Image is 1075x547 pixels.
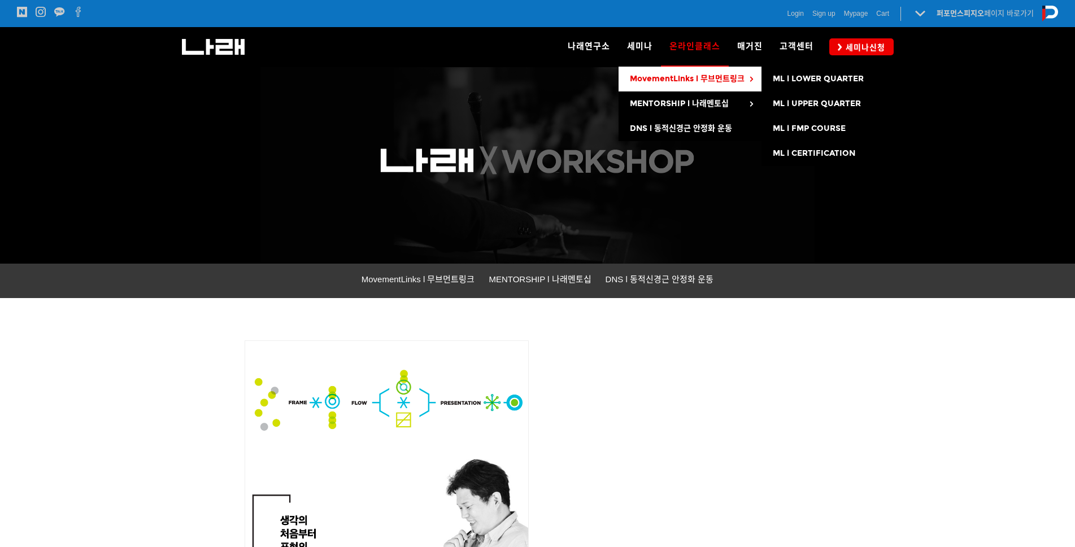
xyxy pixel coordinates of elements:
span: ML l LOWER QUARTER [773,74,864,84]
span: MENTORSHIP l 나래멘토십 [489,274,591,284]
a: DNS l 동적신경근 안정화 운동 [619,116,761,141]
a: 고객센터 [771,27,822,67]
a: Mypage [844,8,868,19]
a: 온라인클래스 [661,27,729,67]
a: Sign up [812,8,835,19]
a: 나래연구소 [559,27,619,67]
span: 온라인클래스 [669,37,720,55]
a: 세미나 [619,27,661,67]
a: ML l LOWER QUARTER [761,67,875,91]
span: DNS l 동적신경근 안정화 운동 [606,274,714,284]
span: 세미나 [627,41,652,51]
span: 나래연구소 [568,41,610,51]
span: 매거진 [737,41,763,51]
a: ML l FMP COURSE [761,116,875,141]
span: 고객센터 [780,41,813,51]
span: DNS l 동적신경근 안정화 운동 [630,124,732,133]
span: 세미나신청 [842,42,885,53]
a: MENTORSHIP l 나래멘토십 [489,272,591,290]
a: ML l CERTIFICATION [761,141,875,166]
a: 매거진 [729,27,771,67]
a: 퍼포먼스피지오페이지 바로가기 [937,9,1034,17]
span: MENTORSHIP l 나래멘토십 [630,99,729,108]
a: Login [787,8,804,19]
span: MovementLinks l 무브먼트링크 [630,74,745,84]
span: MovementLinks l 무브먼트링크 [362,274,475,284]
span: ML l FMP COURSE [773,124,846,133]
a: MovementLinks l 무브먼트링크 [619,67,761,91]
a: DNS l 동적신경근 안정화 운동 [606,272,714,290]
a: MovementLinks l 무브먼트링크 [362,272,475,290]
a: 세미나신청 [829,38,894,55]
a: ML l UPPER QUARTER [761,91,875,116]
a: MENTORSHIP l 나래멘토십 [619,91,761,116]
span: ML l CERTIFICATION [773,148,855,158]
strong: 퍼포먼스피지오 [937,9,984,17]
a: Cart [876,8,889,19]
span: ML l UPPER QUARTER [773,99,861,108]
